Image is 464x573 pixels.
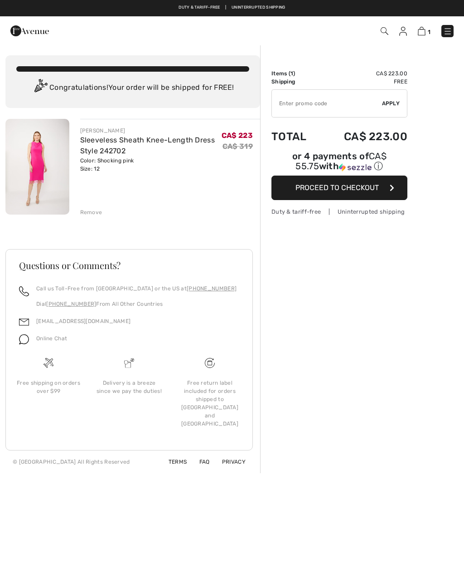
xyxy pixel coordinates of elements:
[46,301,96,307] a: [PHONE_NUMBER]
[271,207,407,216] div: Duty & tariff-free | Uninterrupted shipping
[13,458,130,466] div: © [GEOGRAPHIC_DATA] All Rights Reserved
[36,318,130,324] a: [EMAIL_ADDRESS][DOMAIN_NAME]
[320,69,407,78] td: CA$ 223.00
[211,459,246,465] a: Privacy
[382,99,400,108] span: Apply
[205,358,215,368] img: Free shipping on orders over $99
[271,69,320,78] td: Items ( )
[80,157,222,173] div: Color: Shocking pink Size: 12
[272,90,382,117] input: Promo code
[271,152,407,172] div: or 4 payments of with
[177,379,243,428] div: Free return label included for orders shipped to [GEOGRAPHIC_DATA] and [GEOGRAPHIC_DATA]
[271,176,407,200] button: Proceed to Checkout
[443,27,452,36] img: Menu
[10,26,49,34] a: 1ère Avenue
[36,300,237,308] p: Dial From All Other Countries
[36,284,237,293] p: Call us Toll-Free from [GEOGRAPHIC_DATA] or the US at
[96,379,162,395] div: Delivery is a breeze since we pay the duties!
[222,142,253,151] s: CA$ 319
[418,25,430,36] a: 1
[80,136,215,155] a: Sleeveless Sheath Knee-Length Dress Style 242702
[16,79,249,97] div: Congratulations! Your order will be shipped for FREE!
[19,286,29,296] img: call
[320,78,407,86] td: Free
[295,151,387,171] span: CA$ 55.75
[271,78,320,86] td: Shipping
[271,152,407,176] div: or 4 payments ofCA$ 55.75withSezzle Click to learn more about Sezzle
[399,27,407,36] img: My Info
[290,70,293,77] span: 1
[5,119,69,215] img: Sleeveless Sheath Knee-Length Dress Style 242702
[19,334,29,344] img: chat
[418,27,425,35] img: Shopping Bag
[80,208,102,216] div: Remove
[295,183,379,192] span: Proceed to Checkout
[31,79,49,97] img: Congratulation2.svg
[188,459,210,465] a: FAQ
[381,27,388,35] img: Search
[187,285,237,292] a: [PHONE_NUMBER]
[428,29,430,35] span: 1
[80,127,222,135] div: [PERSON_NAME]
[15,379,82,395] div: Free shipping on orders over $99
[10,22,49,40] img: 1ère Avenue
[222,131,253,140] span: CA$ 223
[320,121,407,152] td: CA$ 223.00
[124,358,134,368] img: Delivery is a breeze since we pay the duties!
[19,317,29,327] img: email
[36,335,67,342] span: Online Chat
[339,163,372,171] img: Sezzle
[158,459,187,465] a: Terms
[19,261,239,270] h3: Questions or Comments?
[271,121,320,152] td: Total
[43,358,53,368] img: Free shipping on orders over $99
